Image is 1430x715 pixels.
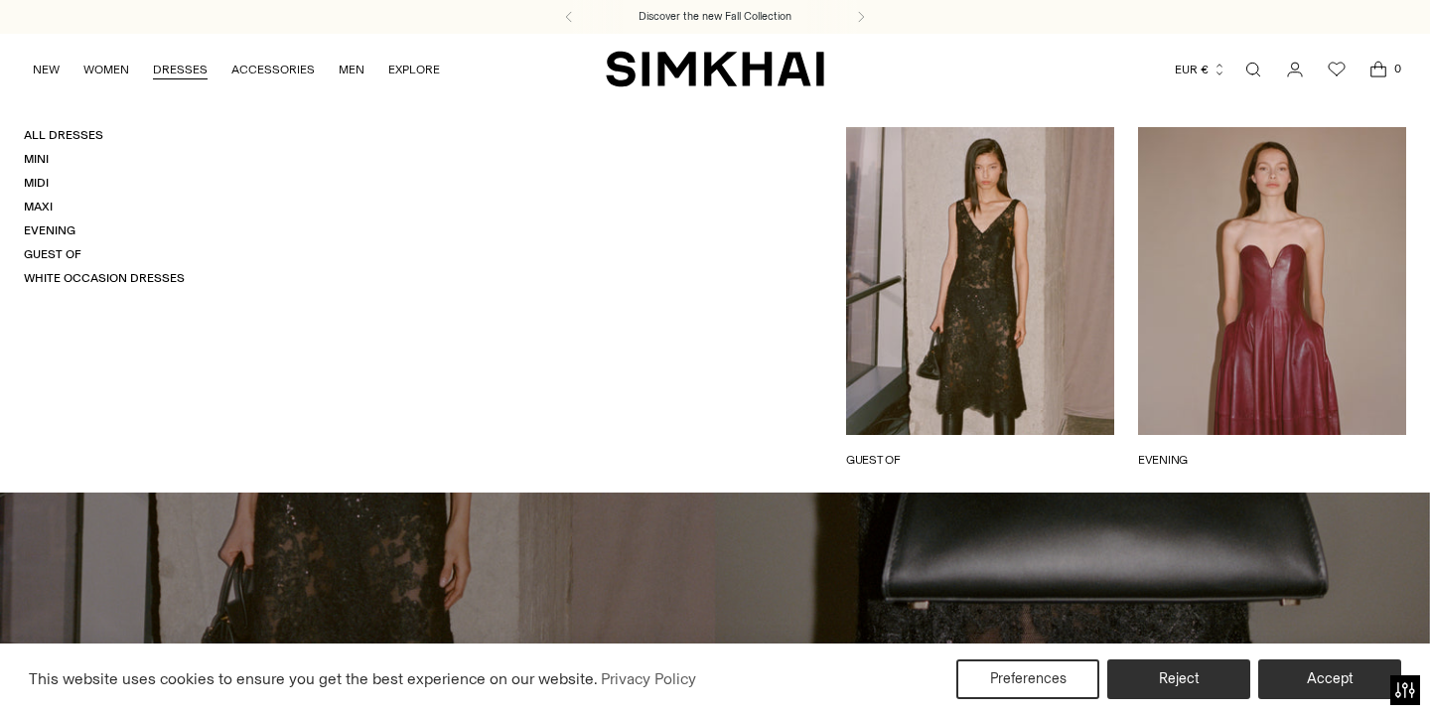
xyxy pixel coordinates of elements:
button: EUR € [1175,48,1226,91]
a: Discover the new Fall Collection [639,9,791,25]
a: Open cart modal [1358,50,1398,89]
span: 0 [1388,60,1406,77]
a: NEW [33,48,60,91]
button: Reject [1107,659,1250,699]
button: Preferences [956,659,1099,699]
a: Wishlist [1317,50,1357,89]
span: This website uses cookies to ensure you get the best experience on our website. [29,669,598,688]
a: EXPLORE [388,48,440,91]
a: SIMKHAI [606,50,824,88]
button: Accept [1258,659,1401,699]
a: Privacy Policy (opens in a new tab) [598,664,699,694]
a: WOMEN [83,48,129,91]
a: Go to the account page [1275,50,1315,89]
a: ACCESSORIES [231,48,315,91]
a: DRESSES [153,48,208,91]
a: Open search modal [1233,50,1273,89]
a: MEN [339,48,364,91]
